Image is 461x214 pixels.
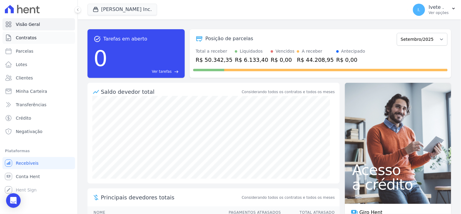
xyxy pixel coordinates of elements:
[271,56,294,64] div: R$ 0,00
[16,160,39,166] span: Recebíveis
[16,21,40,27] span: Visão Geral
[235,56,268,64] div: R$ 6.133,40
[16,75,33,81] span: Clientes
[2,85,75,97] a: Minha Carteira
[196,56,232,64] div: R$ 50.342,35
[205,35,253,42] div: Posição de parcelas
[429,10,449,15] p: Ver opções
[242,195,335,200] span: Considerando todos os contratos e todos os meses
[16,115,31,121] span: Crédito
[2,112,75,124] a: Crédito
[16,102,46,108] span: Transferências
[2,157,75,169] a: Recebíveis
[88,4,157,15] button: [PERSON_NAME] Inc.
[240,48,263,54] div: Liquidados
[2,125,75,138] a: Negativação
[297,56,334,64] div: R$ 44.208,95
[16,61,27,68] span: Lotes
[196,48,232,54] div: Total a receber
[174,69,179,74] span: east
[16,174,40,180] span: Conta Hent
[2,58,75,71] a: Lotes
[5,147,73,155] div: Plataformas
[101,193,241,202] span: Principais devedores totais
[2,72,75,84] a: Clientes
[152,69,172,74] span: Ver tarefas
[336,56,365,64] div: R$ 0,00
[110,69,179,74] a: Ver tarefas east
[103,35,147,43] span: Tarefas em aberto
[2,32,75,44] a: Contratos
[6,193,21,208] div: Open Intercom Messenger
[2,170,75,183] a: Conta Hent
[94,43,108,74] div: 0
[16,88,47,94] span: Minha Carteira
[2,18,75,30] a: Visão Geral
[16,128,43,135] span: Negativação
[16,35,36,41] span: Contratos
[418,8,421,12] span: I.
[94,35,101,43] span: task_alt
[352,163,444,177] span: Acesso
[2,99,75,111] a: Transferências
[16,48,33,54] span: Parcelas
[2,45,75,57] a: Parcelas
[429,4,449,10] p: Ivete .
[276,48,294,54] div: Vencidos
[101,88,241,96] div: Saldo devedor total
[352,177,444,192] span: a crédito
[242,89,335,95] div: Considerando todos os contratos e todos os meses
[302,48,322,54] div: A receber
[408,1,461,18] button: I. Ivete . Ver opções
[341,48,365,54] div: Antecipado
